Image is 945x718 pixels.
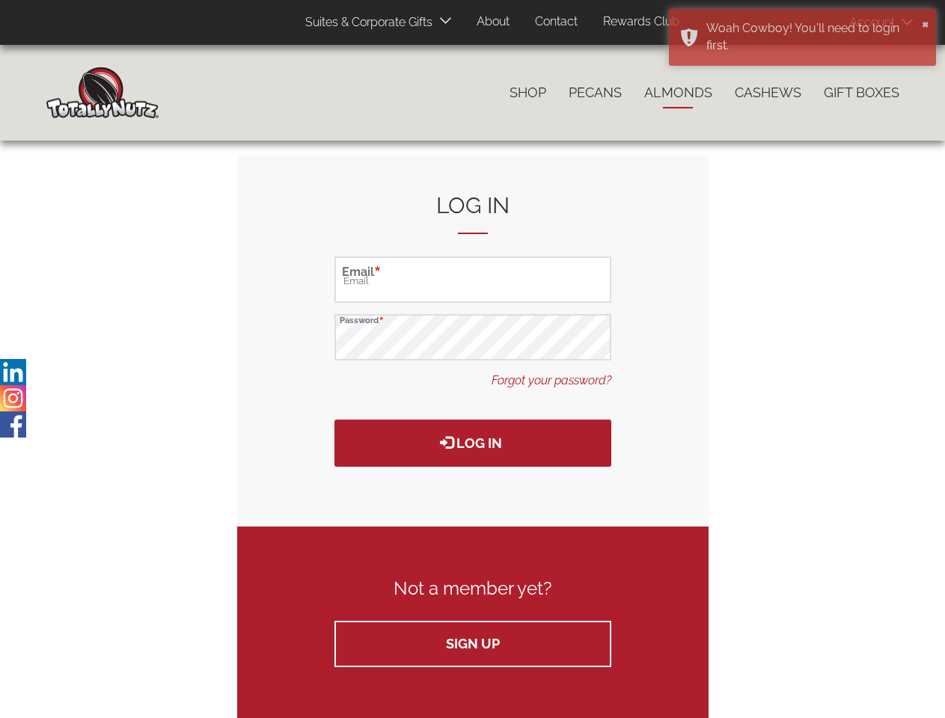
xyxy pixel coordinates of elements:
[492,372,611,390] a: Forgot your password?
[633,77,724,108] a: Almonds
[334,193,611,234] h2: Log in
[813,77,911,108] a: Gift Boxes
[334,420,611,467] button: Log in
[922,16,929,31] button: ×
[724,77,813,108] a: Cashews
[334,257,611,303] input: Email
[334,579,611,598] h3: Not a member yet?
[706,20,917,55] div: Woah Cowboy! You'll need to login first.
[524,7,589,37] a: Contact
[557,77,633,108] a: Pecans
[294,8,437,37] a: Suites & Corporate Gifts
[46,67,159,118] img: Home
[334,621,611,667] a: Sign up
[465,7,521,37] a: About
[498,77,557,108] a: Shop
[592,7,691,37] a: Rewards Club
